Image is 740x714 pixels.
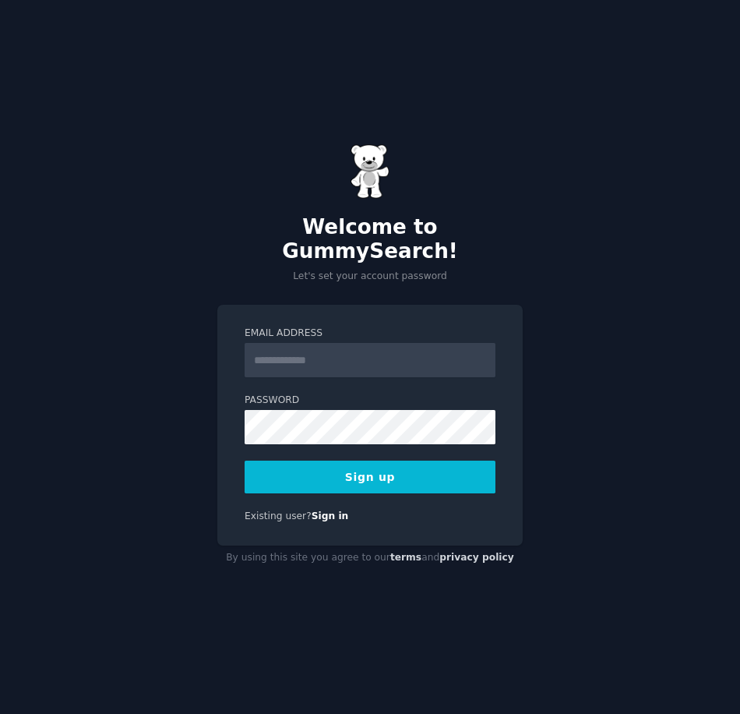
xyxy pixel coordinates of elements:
[217,270,523,284] p: Let's set your account password
[245,511,312,521] span: Existing user?
[439,552,514,563] a: privacy policy
[217,546,523,571] div: By using this site you agree to our and
[351,144,389,199] img: Gummy Bear
[245,327,495,341] label: Email Address
[245,394,495,408] label: Password
[390,552,421,563] a: terms
[217,215,523,264] h2: Welcome to GummySearch!
[245,461,495,493] button: Sign up
[312,511,349,521] a: Sign in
